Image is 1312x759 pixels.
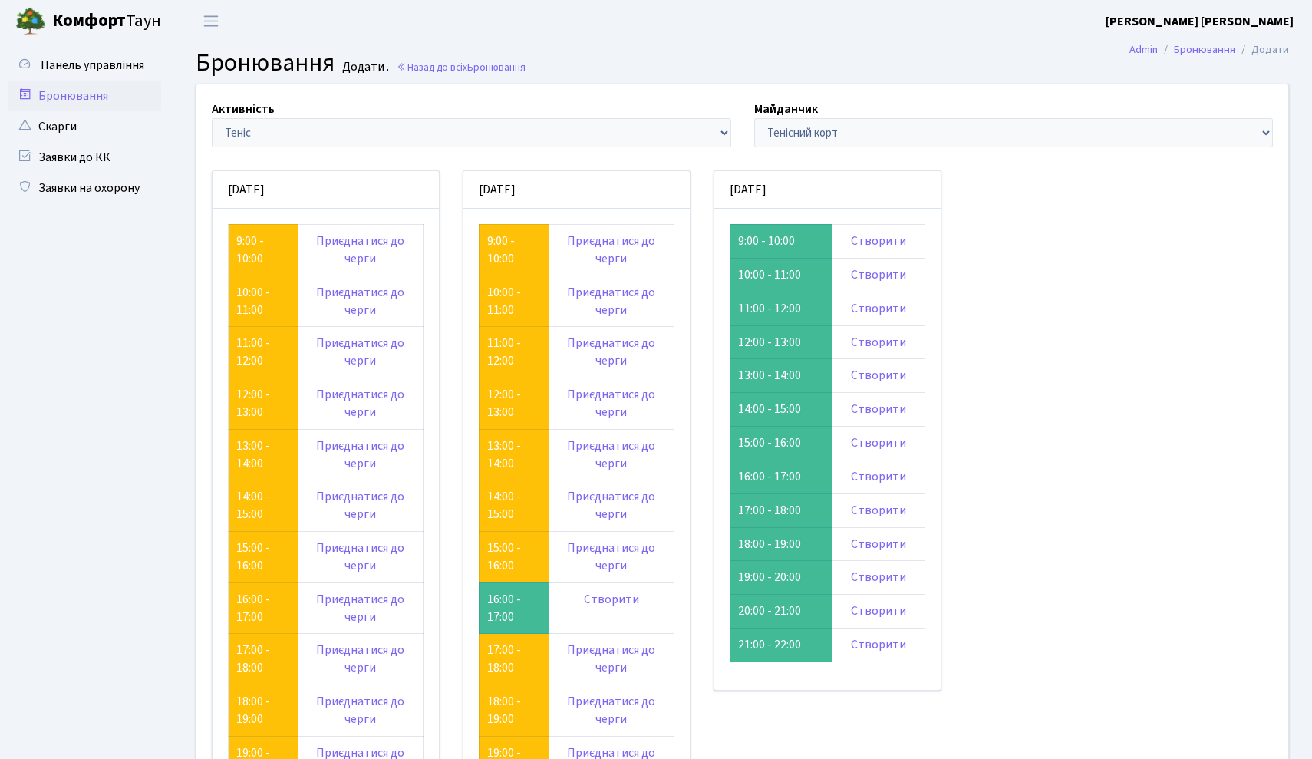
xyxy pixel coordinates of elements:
nav: breadcrumb [1106,34,1312,66]
a: Приєднатися до черги [567,540,655,574]
a: Назад до всіхБронювання [397,60,526,74]
td: 15:00 - 16:00 [730,427,832,460]
a: 17:00 - 18:00 [236,642,270,676]
a: Створити [851,300,906,317]
small: Додати . [339,60,389,74]
td: 13:00 - 14:00 [730,359,832,393]
a: Приєднатися до черги [567,335,655,369]
a: Приєднатися до черги [316,335,404,369]
a: Створити [851,233,906,249]
a: Створити [851,367,906,384]
img: logo.png [15,6,46,37]
a: 10:00 - 11:00 [487,284,521,318]
td: 17:00 - 18:00 [730,493,832,527]
a: 18:00 - 19:00 [236,693,270,728]
a: 13:00 - 14:00 [236,437,270,472]
a: Приєднатися до черги [316,540,404,574]
a: 9:00 - 10:00 [236,233,264,267]
td: 11:00 - 12:00 [730,292,832,325]
span: Панель управління [41,57,144,74]
a: Створити [851,401,906,417]
a: Створити [851,636,906,653]
a: Скарги [8,111,161,142]
a: Приєднатися до черги [567,233,655,267]
span: Бронювання [196,45,335,81]
a: Приєднатися до черги [567,693,655,728]
a: 12:00 - 13:00 [487,386,521,421]
td: 12:00 - 13:00 [730,325,832,359]
a: 17:00 - 18:00 [487,642,521,676]
td: 9:00 - 10:00 [730,224,832,258]
td: 21:00 - 22:00 [730,629,832,662]
a: 11:00 - 12:00 [236,335,270,369]
a: Приєднатися до черги [567,386,655,421]
a: 15:00 - 16:00 [487,540,521,574]
a: 15:00 - 16:00 [236,540,270,574]
a: [PERSON_NAME] [PERSON_NAME] [1106,12,1294,31]
a: Бронювання [1174,41,1235,58]
a: Приєднатися до черги [316,284,404,318]
a: 11:00 - 12:00 [487,335,521,369]
a: Створити [584,591,639,608]
a: 13:00 - 14:00 [487,437,521,472]
li: Додати [1235,41,1289,58]
a: 12:00 - 13:00 [236,386,270,421]
div: [DATE] [714,171,941,209]
a: Приєднатися до черги [567,642,655,676]
a: Приєднатися до черги [567,437,655,472]
span: Бронювання [467,60,526,74]
a: Створити [851,334,906,351]
a: 14:00 - 15:00 [487,488,521,523]
a: Приєднатися до черги [567,284,655,318]
a: Панель управління [8,50,161,81]
div: [DATE] [463,171,690,209]
div: [DATE] [213,171,439,209]
a: Приєднатися до черги [316,233,404,267]
a: Створити [851,536,906,553]
a: Заявки на охорону [8,173,161,203]
a: Заявки до КК [8,142,161,173]
td: 16:00 - 17:00 [730,460,832,493]
a: Приєднатися до черги [316,693,404,728]
a: Створити [851,434,906,451]
span: Таун [52,8,161,35]
b: [PERSON_NAME] [PERSON_NAME] [1106,13,1294,30]
td: 16:00 - 17:00 [479,582,549,634]
td: 14:00 - 15:00 [730,393,832,427]
button: Переключити навігацію [192,8,230,34]
a: Створити [851,468,906,485]
a: Створити [851,569,906,586]
a: Приєднатися до черги [316,386,404,421]
a: 10:00 - 11:00 [236,284,270,318]
a: Admin [1129,41,1158,58]
a: 9:00 - 10:00 [487,233,515,267]
a: Приєднатися до черги [316,642,404,676]
a: Створити [851,266,906,283]
a: Створити [851,502,906,519]
a: Приєднатися до черги [316,437,404,472]
a: Приєднатися до черги [316,488,404,523]
a: 18:00 - 19:00 [487,693,521,728]
a: Бронювання [8,81,161,111]
label: Майданчик [754,100,818,118]
b: Комфорт [52,8,126,33]
label: Активність [212,100,275,118]
a: Створити [851,602,906,619]
a: Приєднатися до черги [316,591,404,625]
td: 10:00 - 11:00 [730,258,832,292]
a: Приєднатися до черги [567,488,655,523]
td: 18:00 - 19:00 [730,527,832,561]
td: 20:00 - 21:00 [730,595,832,629]
a: 16:00 - 17:00 [236,591,270,625]
td: 19:00 - 20:00 [730,561,832,595]
a: 14:00 - 15:00 [236,488,270,523]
